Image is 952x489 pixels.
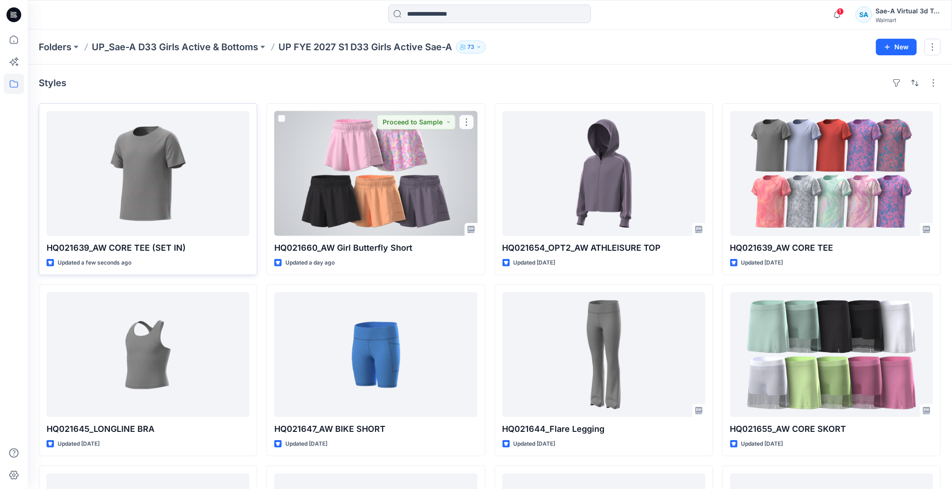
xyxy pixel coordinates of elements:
a: Folders [39,41,71,53]
p: Updated [DATE] [741,258,783,268]
p: HQ021655_AW CORE SKORT [730,423,933,436]
span: 1 [837,8,844,15]
p: HQ021639_AW CORE TEE (SET IN) [47,242,249,254]
p: 73 [467,42,474,52]
a: HQ021639_AW CORE TEE (SET IN) [47,111,249,236]
p: HQ021660_AW Girl Butterfly Short [274,242,477,254]
p: Updated a few seconds ago [58,258,131,268]
a: UP_Sae-A D33 Girls Active & Bottoms [92,41,258,53]
a: HQ021639_AW CORE TEE [730,111,933,236]
div: SA [856,6,872,23]
a: HQ021654_OPT2_AW ATHLEISURE TOP [503,111,705,236]
p: HQ021644_Flare Legging [503,423,705,436]
p: Updated a day ago [285,258,335,268]
p: UP FYE 2027 S1 D33 Girls Active Sae-A [278,41,452,53]
button: New [876,39,917,55]
p: Updated [DATE] [514,258,556,268]
h4: Styles [39,77,66,88]
a: HQ021645_LONGLINE BRA [47,292,249,417]
a: HQ021655_AW CORE SKORT [730,292,933,417]
p: Updated [DATE] [514,439,556,449]
a: HQ021647_AW BIKE SHORT [274,292,477,417]
p: Updated [DATE] [285,439,327,449]
p: HQ021645_LONGLINE BRA [47,423,249,436]
p: HQ021647_AW BIKE SHORT [274,423,477,436]
div: Walmart [876,17,940,24]
p: Updated [DATE] [741,439,783,449]
div: Sae-A Virtual 3d Team [876,6,940,17]
p: HQ021639_AW CORE TEE [730,242,933,254]
p: Updated [DATE] [58,439,100,449]
button: 73 [456,41,486,53]
p: HQ021654_OPT2_AW ATHLEISURE TOP [503,242,705,254]
a: HQ021660_AW Girl Butterfly Short [274,111,477,236]
a: HQ021644_Flare Legging [503,292,705,417]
